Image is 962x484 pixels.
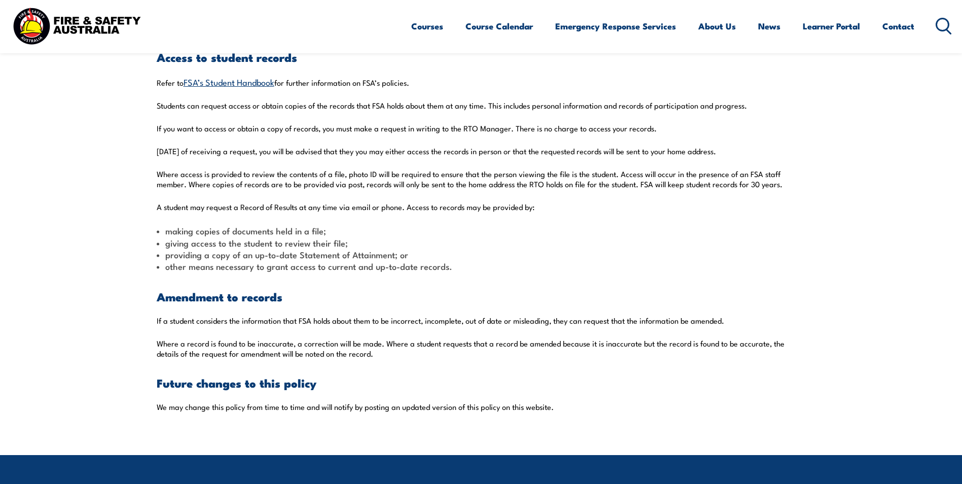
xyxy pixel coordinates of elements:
li: other means necessary to grant access to current and up-to-date records. [157,260,806,272]
p: Where a record is found to be inaccurate, a correction will be made. Where a student requests tha... [157,338,806,359]
a: About Us [698,13,736,40]
p: Students can request access or obtain copies of the records that FSA holds about them at any time... [157,100,806,111]
li: giving access to the student to review their file; [157,237,806,249]
p: Refer to for further information on FSA’s policies. [157,76,806,88]
a: Emergency Response Services [555,13,676,40]
p: We may change this policy from time to time and will notify by posting an updated version of this... [157,402,806,412]
p: Where access is provided to review the contents of a file, photo ID will be required to ensure th... [157,169,806,189]
h3: Future changes to this policy [157,377,806,389]
a: News [758,13,780,40]
a: Course Calendar [466,13,533,40]
h3: Amendment to records [157,291,806,302]
p: [DATE] of receiving a request, you will be advised that they you may either access the records in... [157,146,806,156]
a: Courses [411,13,443,40]
a: Contact [882,13,914,40]
a: Learner Portal [803,13,860,40]
li: providing a copy of an up-to-date Statement of Attainment; or [157,249,806,260]
p: If a student considers the information that FSA holds about them to be incorrect, incomplete, out... [157,316,806,326]
p: A student may request a Record of Results at any time via email or phone. Access to records may b... [157,202,806,212]
h3: Access to student records [157,51,806,63]
p: If you want to access or obtain a copy of records, you must make a request in writing to the RTO ... [157,123,806,133]
li: making copies of documents held in a file; [157,225,806,236]
a: FSA’s Student Handbook [184,76,274,88]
